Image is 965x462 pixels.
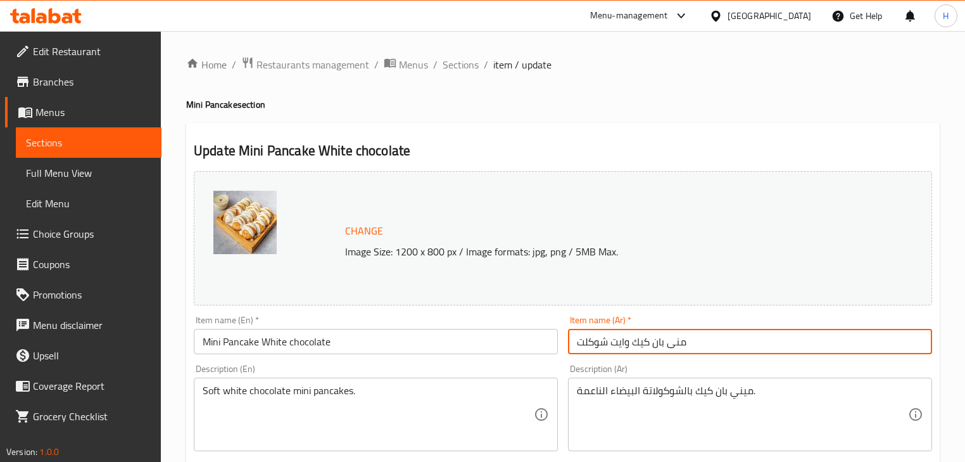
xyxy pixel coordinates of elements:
a: Home [186,57,227,72]
span: Grocery Checklist [33,409,151,424]
span: Restaurants management [256,57,369,72]
span: Menus [399,57,428,72]
span: Choice Groups [33,226,151,241]
a: Restaurants management [241,56,369,73]
a: Menus [5,97,161,127]
h4: Mini Pancake section [186,98,940,111]
a: Sections [16,127,161,158]
input: Enter name Ar [568,329,932,354]
span: Edit Menu [26,196,151,211]
li: / [374,57,379,72]
span: Menu disclaimer [33,318,151,333]
span: Upsell [33,348,151,363]
a: Edit Menu [16,188,161,219]
img: %D8%A8%D8%A7%D9%86_%D9%83%D9%8A%D9%83_%D9%88%D8%A7%D9%8A%D8%AA_2638946479623099237.jpg [213,191,277,254]
span: item / update [493,57,552,72]
span: H [943,9,949,23]
div: Menu-management [590,8,668,23]
span: Edit Restaurant [33,44,151,59]
span: 1.0.0 [39,444,59,460]
a: Grocery Checklist [5,401,161,432]
a: Branches [5,67,161,97]
a: Coupons [5,249,161,279]
a: Menu disclaimer [5,310,161,340]
span: Sections [26,135,151,150]
li: / [232,57,236,72]
h2: Update Mini Pancake White chocolate [194,141,932,160]
span: Coverage Report [33,378,151,394]
button: Change [340,218,388,244]
span: Branches [33,74,151,89]
span: Menus [35,105,151,120]
a: Promotions [5,279,161,310]
nav: breadcrumb [186,56,940,73]
span: Change [345,222,383,240]
span: Promotions [33,287,151,302]
li: / [433,57,438,72]
a: Sections [443,57,479,72]
textarea: Soft white chocolate mini pancakes. [203,385,534,445]
span: Full Menu View [26,165,151,181]
textarea: ميني بان كيك بالشوكولاتة البيضاء الناعمة. [577,385,908,445]
span: Coupons [33,257,151,272]
a: Coverage Report [5,371,161,401]
a: Full Menu View [16,158,161,188]
p: Image Size: 1200 x 800 px / Image formats: jpg, png / 5MB Max. [340,244,864,259]
a: Edit Restaurant [5,36,161,67]
div: [GEOGRAPHIC_DATA] [728,9,811,23]
a: Choice Groups [5,219,161,249]
input: Enter name En [194,329,558,354]
li: / [484,57,488,72]
span: Version: [6,444,37,460]
a: Menus [384,56,428,73]
a: Upsell [5,340,161,371]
